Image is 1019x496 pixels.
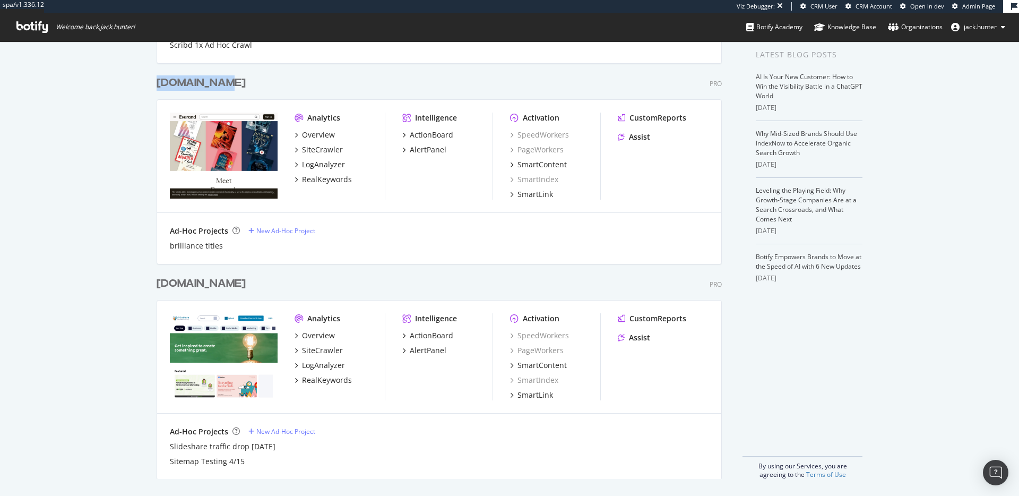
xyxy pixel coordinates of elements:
a: brilliance titles [170,241,223,251]
div: Viz Debugger: [737,2,775,11]
div: AlertPanel [410,345,446,356]
a: AI Is Your New Customer: How to Win the Visibility Battle in a ChatGPT World [756,72,862,100]
div: SmartContent [517,360,567,371]
a: Assist [618,332,650,343]
div: CustomReports [629,113,686,123]
div: Latest Blog Posts [756,49,862,61]
a: SpeedWorkers [510,330,569,341]
div: Organizations [888,22,943,32]
div: Assist [629,332,650,343]
img: everand.com [170,113,278,199]
div: Activation [523,113,559,123]
span: Welcome back, jack.hunter ! [56,23,135,31]
a: SmartLink [510,390,553,400]
div: Overview [302,130,335,140]
a: SmartIndex [510,375,558,386]
a: CRM User [800,2,837,11]
a: RealKeywords [295,375,352,386]
span: jack.hunter [964,22,997,31]
div: [DATE] [756,103,862,113]
a: CRM Account [845,2,892,11]
a: Open in dev [900,2,944,11]
a: SiteCrawler [295,345,343,356]
div: New Ad-Hoc Project [256,226,315,235]
a: PageWorkers [510,144,564,155]
div: LogAnalyzer [302,360,345,371]
a: Slideshare traffic drop [DATE] [170,441,275,452]
div: [DATE] [756,160,862,169]
div: SiteCrawler [302,345,343,356]
a: Knowledge Base [814,13,876,41]
a: [DOMAIN_NAME] [157,276,250,292]
div: Analytics [307,313,340,324]
a: Leveling the Playing Field: Why Growth-Stage Companies Are at a Search Crossroads, and What Comes... [756,186,857,224]
div: LogAnalyzer [302,159,345,170]
div: New Ad-Hoc Project [256,427,315,436]
div: ActionBoard [410,130,453,140]
div: [DATE] [756,273,862,283]
a: ActionBoard [402,330,453,341]
a: Terms of Use [806,470,846,479]
a: New Ad-Hoc Project [248,427,315,436]
a: PageWorkers [510,345,564,356]
div: Intelligence [415,113,457,123]
img: slideshare.net [170,313,278,399]
div: Open Intercom Messenger [983,460,1008,485]
a: SmartIndex [510,174,558,185]
a: Admin Page [952,2,995,11]
div: ActionBoard [410,330,453,341]
a: SmartContent [510,159,567,170]
a: Overview [295,130,335,140]
div: RealKeywords [302,174,352,185]
div: Ad-Hoc Projects [170,426,228,437]
div: SiteCrawler [302,144,343,155]
a: SpeedWorkers [510,130,569,140]
a: LogAnalyzer [295,360,345,371]
a: New Ad-Hoc Project [248,226,315,235]
div: Ad-Hoc Projects [170,226,228,236]
a: Assist [618,132,650,142]
a: Sitemap Testing 4/15 [170,456,245,467]
div: Analytics [307,113,340,123]
div: Pro [710,79,722,88]
div: Overview [302,330,335,341]
span: Open in dev [910,2,944,10]
a: Botify Empowers Brands to Move at the Speed of AI with 6 New Updates [756,252,861,271]
a: CustomReports [618,313,686,324]
div: CustomReports [629,313,686,324]
a: ActionBoard [402,130,453,140]
a: SiteCrawler [295,144,343,155]
span: Admin Page [962,2,995,10]
a: SmartLink [510,189,553,200]
div: [DOMAIN_NAME] [157,276,246,292]
a: Botify Academy [746,13,802,41]
div: Assist [629,132,650,142]
div: SmartLink [517,390,553,400]
div: Activation [523,313,559,324]
div: RealKeywords [302,375,352,386]
div: Knowledge Base [814,22,876,32]
div: Botify Academy [746,22,802,32]
div: [DOMAIN_NAME] [157,75,246,91]
a: Overview [295,330,335,341]
div: SmartContent [517,159,567,170]
a: CustomReports [618,113,686,123]
a: AlertPanel [402,144,446,155]
div: Pro [710,280,722,289]
a: AlertPanel [402,345,446,356]
a: Why Mid-Sized Brands Should Use IndexNow to Accelerate Organic Search Growth [756,129,857,157]
a: Scribd 1x Ad Hoc Crawl [170,40,252,50]
a: LogAnalyzer [295,159,345,170]
a: [DOMAIN_NAME] [157,75,250,91]
a: RealKeywords [295,174,352,185]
